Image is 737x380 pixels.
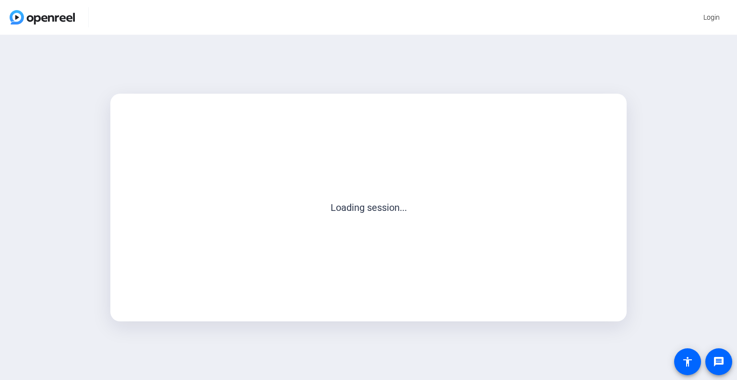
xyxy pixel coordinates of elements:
[131,200,606,215] p: Loading session...
[682,356,693,368] mat-icon: accessibility
[703,12,720,23] span: Login
[10,10,75,25] img: OpenReel logo
[713,356,725,368] mat-icon: message
[696,9,727,26] button: Login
